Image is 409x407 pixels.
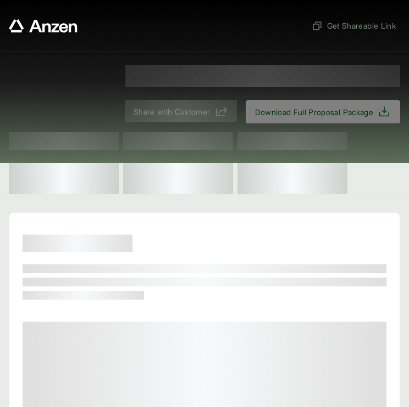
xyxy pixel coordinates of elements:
[312,20,396,31] span: Get Shareable Link
[307,15,400,36] button: Get Shareable Link
[9,132,119,150] span: Test
[125,65,400,87] span: Proposal for
[237,132,347,150] span: Test
[123,132,233,150] span: Test
[9,19,78,32] a: Anzen website
[134,106,211,117] span: Share with Customer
